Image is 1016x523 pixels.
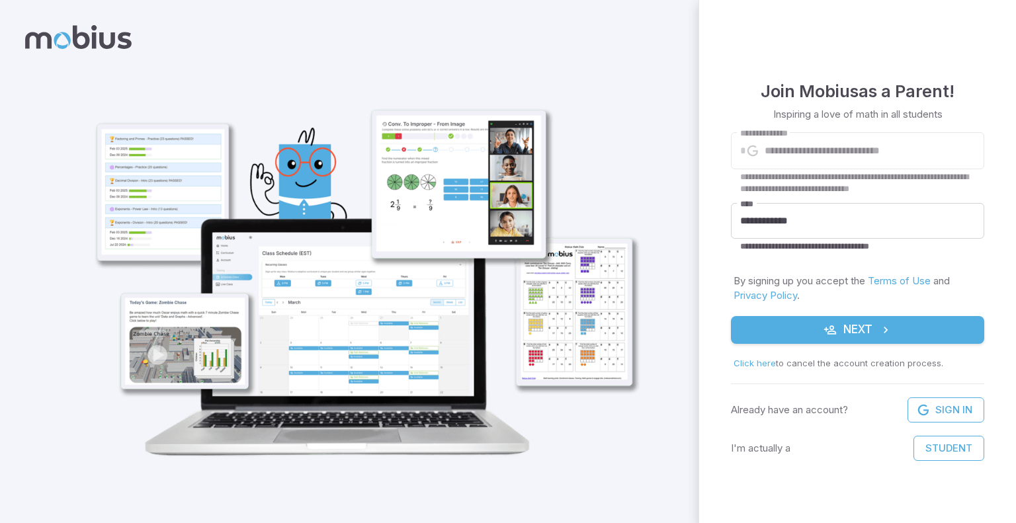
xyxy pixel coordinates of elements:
a: Terms of Use [868,274,931,287]
a: Sign In [908,397,984,422]
p: to cancel the account creation process . [734,357,982,370]
a: Privacy Policy [734,289,797,302]
p: Already have an account? [731,403,848,417]
button: Next [731,316,984,344]
p: Inspiring a love of math in all students [773,107,943,122]
button: Student [913,436,984,461]
h4: Join Mobius as a Parent ! [761,78,954,104]
p: I'm actually a [731,441,790,456]
img: parent_1-illustration [67,46,652,474]
span: Click here [734,358,776,368]
p: By signing up you accept the and . [734,274,982,303]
